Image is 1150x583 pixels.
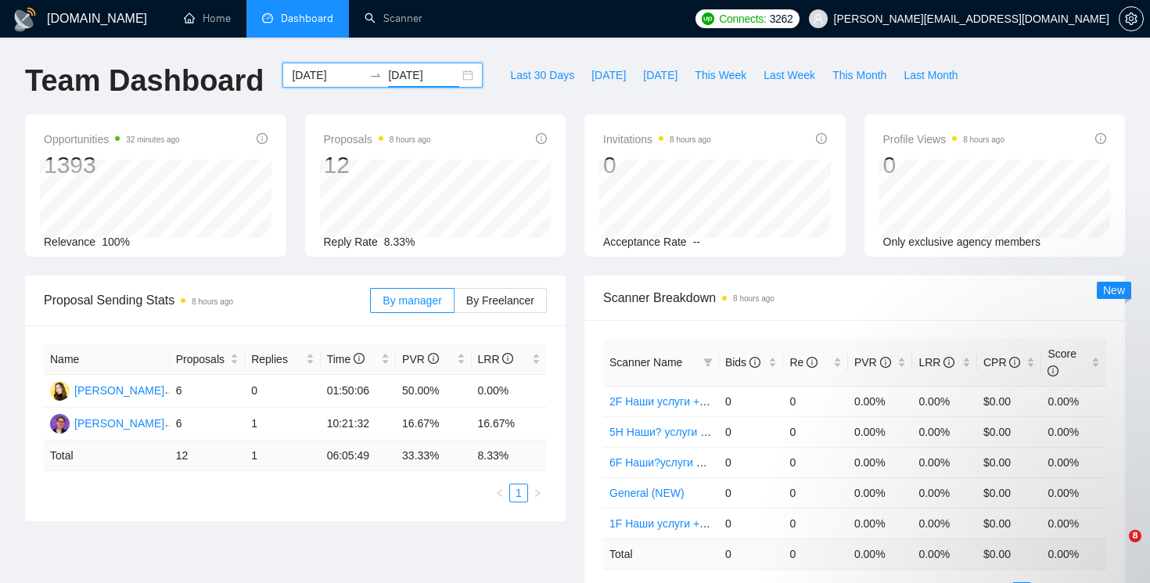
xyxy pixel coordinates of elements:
[369,69,382,81] span: to
[495,488,505,498] span: left
[510,67,574,84] span: Last 30 Days
[702,13,714,25] img: upwork-logo.png
[396,441,471,471] td: 33.33 %
[609,517,748,530] a: 1F Наши услуги + наша ЦА
[719,386,784,416] td: 0
[1048,347,1076,377] span: Score
[388,67,459,84] input: End date
[603,130,711,149] span: Invitations
[719,538,784,569] td: 0
[491,484,509,502] li: Previous Page
[813,13,824,24] span: user
[44,290,370,310] span: Proposal Sending Stats
[192,297,233,306] time: 8 hours ago
[1103,284,1125,297] span: New
[245,408,320,441] td: 1
[245,441,320,471] td: 1
[257,133,268,144] span: info-circle
[603,288,1106,308] span: Scanner Breakdown
[719,447,784,477] td: 0
[880,357,891,368] span: info-circle
[25,63,264,99] h1: Team Dashboard
[1097,530,1134,567] iframe: Intercom live chat
[755,63,824,88] button: Last Week
[176,351,227,368] span: Proposals
[789,356,818,369] span: Re
[262,13,273,23] span: dashboard
[102,236,130,248] span: 100%
[501,63,583,88] button: Last 30 Days
[733,294,774,303] time: 8 hours ago
[634,63,686,88] button: [DATE]
[74,415,164,432] div: [PERSON_NAME]
[528,484,547,502] li: Next Page
[783,386,848,416] td: 0
[832,67,886,84] span: This Month
[883,150,1005,180] div: 0
[807,357,818,368] span: info-circle
[695,67,746,84] span: This Week
[603,236,687,248] span: Acceptance Rate
[719,508,784,538] td: 0
[725,356,760,369] span: Bids
[472,441,548,471] td: 8.33 %
[783,447,848,477] td: 0
[245,344,320,375] th: Replies
[609,356,682,369] span: Scanner Name
[783,508,848,538] td: 0
[321,375,396,408] td: 01:50:06
[384,236,415,248] span: 8.33%
[170,408,245,441] td: 6
[703,358,713,367] span: filter
[321,408,396,441] td: 10:21:32
[783,538,848,569] td: 0
[170,375,245,408] td: 6
[983,356,1020,369] span: CPR
[324,236,378,248] span: Reply Rate
[365,12,422,25] a: searchScanner
[472,375,548,408] td: 0.00%
[977,538,1042,569] td: $ 0.00
[1048,365,1058,376] span: info-circle
[1119,13,1143,25] span: setting
[50,414,70,434] img: NV
[749,357,760,368] span: info-circle
[428,353,439,364] span: info-circle
[848,416,913,447] td: 0.00%
[609,456,754,469] a: 6F Наши?услуги + наша?ЦА
[1041,386,1106,416] td: 0.00%
[609,395,751,408] a: 2F Наши услуги + наша?ЦА
[472,408,548,441] td: 16.67%
[324,130,431,149] span: Proposals
[824,63,895,88] button: This Month
[44,441,170,471] td: Total
[670,135,711,144] time: 8 hours ago
[1041,416,1106,447] td: 0.00%
[1095,133,1106,144] span: info-circle
[977,386,1042,416] td: $0.00
[609,426,755,438] a: 5H Наши? услуги + наша ЦА
[603,150,711,180] div: 0
[528,484,547,502] button: right
[591,67,626,84] span: [DATE]
[918,356,954,369] span: LRR
[1119,6,1144,31] button: setting
[719,477,784,508] td: 0
[44,236,95,248] span: Relevance
[245,375,320,408] td: 0
[533,488,542,498] span: right
[912,416,977,447] td: 0.00%
[44,130,180,149] span: Opportunities
[281,12,333,25] span: Dashboard
[292,67,363,84] input: Start date
[321,441,396,471] td: 06:05:49
[536,133,547,144] span: info-circle
[693,236,700,248] span: --
[977,416,1042,447] td: $0.00
[491,484,509,502] button: left
[848,386,913,416] td: 0.00%
[603,538,719,569] td: Total
[251,351,302,368] span: Replies
[74,382,164,399] div: [PERSON_NAME]
[719,10,766,27] span: Connects:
